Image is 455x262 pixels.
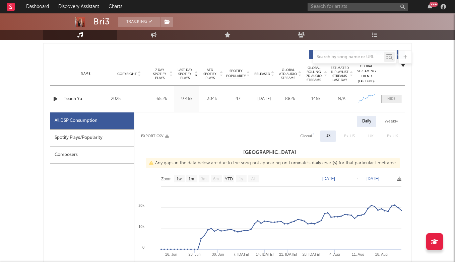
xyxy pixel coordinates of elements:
text: 14. [DATE] [256,252,273,256]
div: Name [64,71,108,76]
div: Weekly [380,116,403,127]
div: Global Streaming Trend (Last 60D) [356,64,376,84]
div: 145k [305,96,327,102]
div: Daily [357,116,376,127]
text: 18. Aug [375,252,388,256]
text: 23. Jun [189,252,201,256]
text: 1m [189,177,194,181]
text: 30. Jun [212,252,224,256]
div: 2025 [111,95,147,103]
div: All DSP Consumption [55,117,97,125]
div: 9.46k [176,96,198,102]
a: Teach Ya [64,96,108,102]
div: [DATE] [253,96,275,102]
span: ATD Spotify Plays [201,68,219,80]
text: 6m [213,177,219,181]
text: Zoom [161,177,172,181]
span: Global ATD Audio Streams [279,68,297,80]
span: Spotify Popularity [226,69,246,79]
text: 3m [201,177,207,181]
text: 0 [142,245,144,249]
div: Any gaps in the data below are due to the song not appearing on Luminate's daily chart(s) for tha... [146,158,400,168]
text: 20k [138,203,144,207]
text: 1w [177,177,182,181]
span: Estimated % Playlist Streams Last Day [330,66,349,82]
input: Search by song name or URL [313,55,384,60]
div: N/A [330,96,353,102]
text: All [251,177,255,181]
span: Released [254,72,270,76]
h3: [GEOGRAPHIC_DATA] [134,149,405,157]
text: 28. [DATE] [303,252,320,256]
text: 21. [DATE] [279,252,297,256]
button: 99+ [428,4,432,9]
text: → [355,176,359,181]
text: 11. Aug [352,252,364,256]
div: Bri3 [93,17,110,27]
div: 304k [201,96,223,102]
button: Tracking [118,17,160,27]
span: Last Day Spotify Plays [176,68,194,80]
text: 4. Aug [329,252,340,256]
div: 882k [279,96,301,102]
div: Global [300,132,312,140]
div: 65.2k [151,96,173,102]
div: Composers [50,147,134,164]
div: 47 [226,96,250,102]
span: 7 Day Spotify Plays [151,68,169,80]
text: 7. [DATE] [234,252,249,256]
text: 10k [138,225,144,229]
div: 99 + [430,2,438,7]
span: Copyright [117,72,137,76]
text: [DATE] [367,176,379,181]
div: Spotify Plays/Popularity [50,129,134,147]
text: 1y [239,177,243,181]
div: All DSP Consumption [50,112,134,129]
input: Search for artists [308,3,408,11]
text: 16. Jun [165,252,177,256]
text: [DATE] [322,176,335,181]
button: Export CSV [141,134,169,138]
div: US [325,132,331,140]
text: YTD [225,177,233,181]
span: Global Rolling 7D Audio Streams [305,66,323,82]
